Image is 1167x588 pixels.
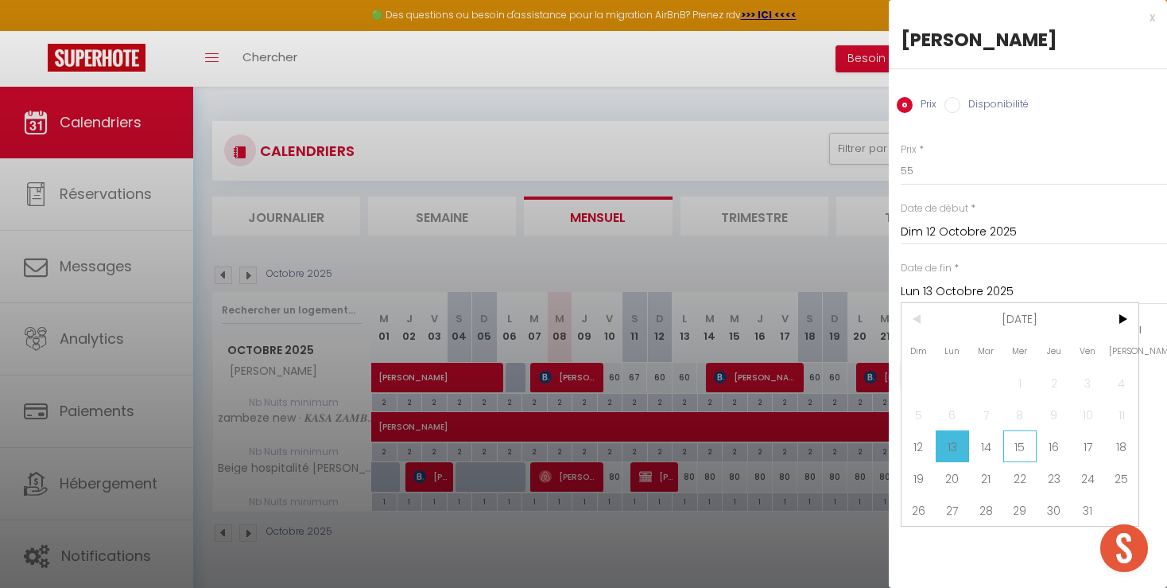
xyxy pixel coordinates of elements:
[1104,303,1138,335] span: >
[969,494,1003,526] span: 28
[1071,367,1105,399] span: 3
[1104,399,1138,430] span: 11
[1071,462,1105,494] span: 24
[901,303,936,335] span: <
[936,335,970,367] span: Lun
[901,261,952,276] label: Date de fin
[901,430,936,462] span: 12
[936,430,970,462] span: 13
[1003,399,1037,430] span: 8
[1003,494,1037,526] span: 29
[1037,335,1071,367] span: Jeu
[1037,430,1071,462] span: 16
[901,399,936,430] span: 5
[1003,462,1037,494] span: 22
[1104,462,1138,494] span: 25
[1037,367,1071,399] span: 2
[1071,399,1105,430] span: 10
[1003,430,1037,462] span: 15
[1003,335,1037,367] span: Mer
[969,399,1003,430] span: 7
[1071,430,1105,462] span: 17
[901,27,1155,53] div: [PERSON_NAME]
[1037,462,1071,494] span: 23
[936,303,1105,335] span: [DATE]
[1100,524,1148,572] div: Open chat
[960,97,1029,115] label: Disponibilité
[1071,494,1105,526] span: 31
[901,201,968,216] label: Date de début
[901,494,936,526] span: 26
[969,335,1003,367] span: Mar
[1037,399,1071,430] span: 9
[901,462,936,494] span: 19
[969,462,1003,494] span: 21
[889,8,1155,27] div: x
[901,335,936,367] span: Dim
[1104,335,1138,367] span: [PERSON_NAME]
[969,430,1003,462] span: 14
[1071,335,1105,367] span: Ven
[936,462,970,494] span: 20
[1104,430,1138,462] span: 18
[1003,367,1037,399] span: 1
[901,142,917,158] label: Prix
[1037,494,1071,526] span: 30
[1104,367,1138,399] span: 4
[936,494,970,526] span: 27
[936,399,970,430] span: 6
[913,97,936,115] label: Prix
